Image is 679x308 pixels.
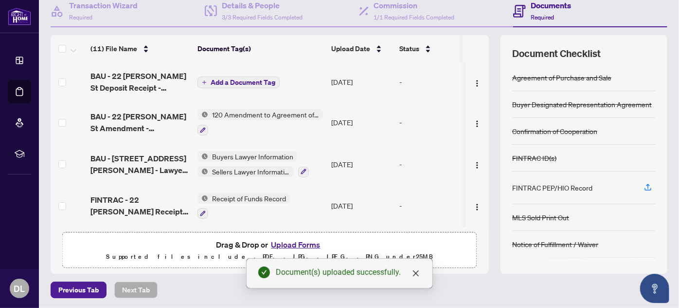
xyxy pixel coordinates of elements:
button: Logo [469,74,485,90]
button: Logo [469,198,485,213]
button: Previous Tab [51,282,107,298]
div: - [399,159,474,170]
div: - [399,117,474,128]
span: FINTRAC - 22 [PERSON_NAME] Receipt of Funds Record.pdf [90,194,190,217]
button: Logo [469,115,485,130]
span: BAU - [STREET_ADDRESS][PERSON_NAME] - Lawyers Info.pdf [90,153,190,176]
span: Upload Date [331,43,370,54]
div: - [399,77,474,87]
div: Confirmation of Cooperation [512,126,597,136]
div: MLS Sold Print Out [512,212,569,223]
div: FINTRAC PEP/HIO Record [512,182,592,193]
span: close [412,269,420,277]
div: Buyer Designated Representation Agreement [512,99,652,110]
img: Logo [473,79,481,87]
span: (11) File Name [90,43,137,54]
a: Close [411,268,421,279]
button: Open asap [640,274,669,303]
span: BAU - 22 [PERSON_NAME] St Deposit Receipt - [PERSON_NAME].pdf [90,70,190,94]
button: Status IconReceipt of Funds Record [197,193,290,219]
span: Required [69,14,92,21]
span: 3/3 Required Fields Completed [222,14,303,21]
td: [DATE] [327,62,395,101]
button: Status Icon120 Amendment to Agreement of Purchase and Sale [197,109,323,135]
div: Document(s) uploaded successfully. [276,267,421,278]
span: 1/1 Required Fields Completed [374,14,454,21]
img: Status Icon [197,193,208,204]
div: Agreement of Purchase and Sale [512,72,611,83]
span: Receipt of Funds Record [208,193,290,204]
td: [DATE] [327,143,395,185]
img: Logo [473,203,481,211]
button: Add a Document Tag [197,77,280,88]
button: Upload Forms [268,238,323,251]
th: Document Tag(s) [194,35,327,62]
th: (11) File Name [87,35,194,62]
span: Drag & Drop orUpload FormsSupported files include .PDF, .JPG, .JPEG, .PNG under25MB [63,232,477,269]
p: Supported files include .PDF, .JPG, .JPEG, .PNG under 25 MB [69,251,471,263]
div: FINTRAC ID(s) [512,153,556,163]
span: Status [399,43,419,54]
img: Status Icon [197,151,208,162]
span: check-circle [258,267,270,278]
div: Notice of Fulfillment / Waiver [512,239,598,250]
div: - [399,200,474,211]
td: [DATE] [327,227,395,269]
span: DL [14,282,25,295]
td: [DATE] [327,101,395,143]
button: Status IconBuyers Lawyer InformationStatus IconSellers Lawyer Information [197,151,309,177]
th: Upload Date [327,35,395,62]
img: Logo [473,161,481,169]
img: Logo [473,120,481,128]
td: [DATE] [327,185,395,227]
img: logo [8,7,31,25]
span: Document Checklist [512,47,601,60]
span: Buyers Lawyer Information [208,151,297,162]
button: Add a Document Tag [197,76,280,89]
span: Required [531,14,554,21]
span: Add a Document Tag [211,79,275,86]
span: 120 Amendment to Agreement of Purchase and Sale [208,109,323,120]
span: Sellers Lawyer Information [208,166,294,177]
th: Status [395,35,478,62]
button: Next Tab [114,282,158,298]
span: Drag & Drop or [216,238,323,251]
button: Logo [469,156,485,172]
span: Previous Tab [58,282,99,298]
img: Status Icon [197,109,208,120]
img: Status Icon [197,166,208,177]
span: plus [202,80,207,85]
span: BAU - 22 [PERSON_NAME] St Amendment - Acknowledged - FINAL.pdf [90,111,190,134]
